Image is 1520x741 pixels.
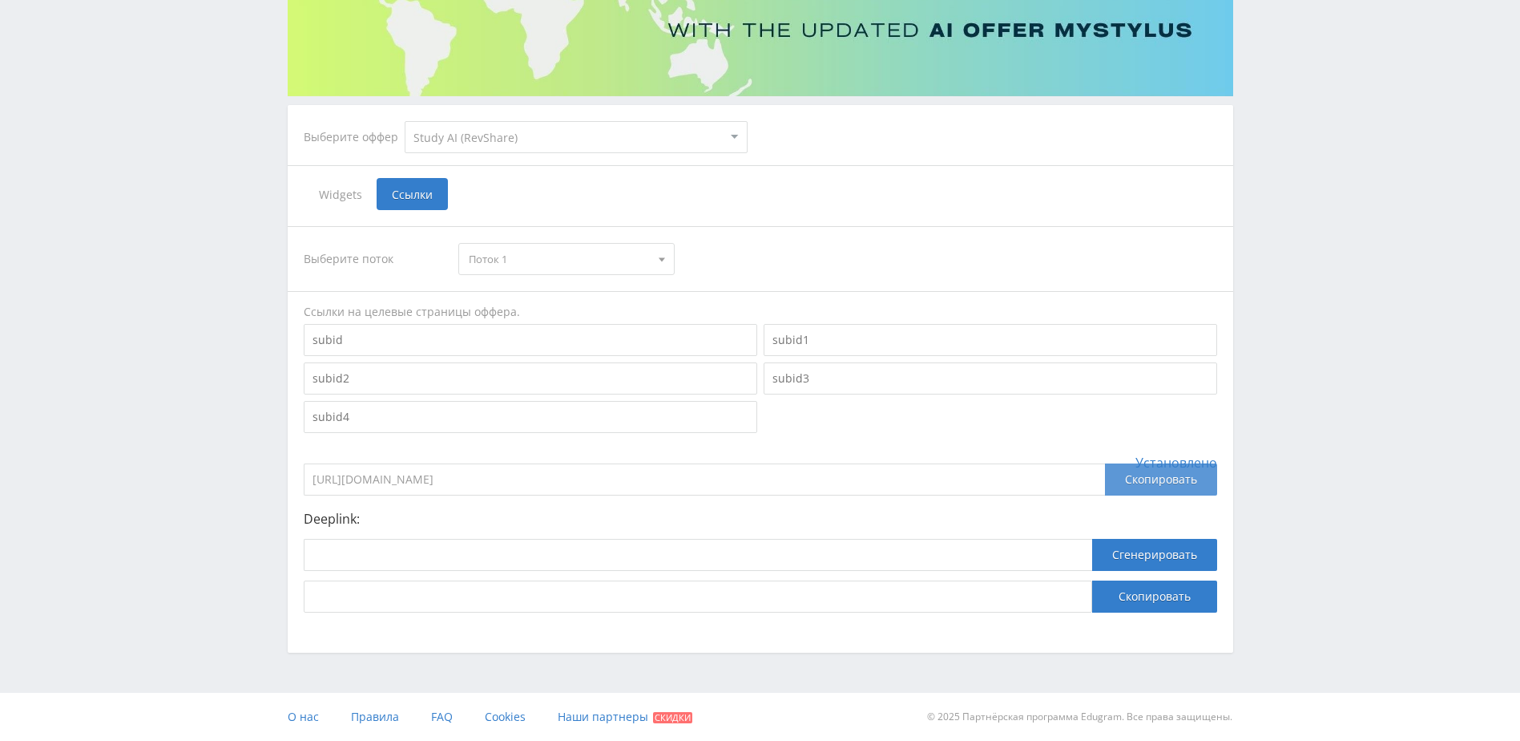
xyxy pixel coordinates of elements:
span: Установлено [1135,456,1217,470]
button: Сгенерировать [1092,539,1217,571]
span: Поток 1 [469,244,650,274]
input: subid4 [304,401,757,433]
div: Ссылки на целевые страницы оффера. [304,304,1217,320]
span: FAQ [431,709,453,724]
input: subid2 [304,362,757,395]
span: Ссылки [377,178,448,210]
p: Deeplink: [304,512,1217,526]
span: Widgets [304,178,377,210]
a: Наши партнеры Скидки [558,693,692,741]
span: Наши партнеры [558,709,648,724]
div: Выберите поток [304,243,443,275]
a: Cookies [485,693,526,741]
button: Скопировать [1092,581,1217,613]
a: Правила [351,693,399,741]
input: subid3 [764,362,1217,395]
span: О нас [288,709,319,724]
span: Правила [351,709,399,724]
div: Скопировать [1105,464,1217,496]
input: subid1 [764,324,1217,356]
a: О нас [288,693,319,741]
a: FAQ [431,693,453,741]
input: subid [304,324,757,356]
span: Скидки [653,712,692,723]
div: Выберите оффер [304,131,405,144]
div: © 2025 Партнёрская программа Edugram. Все права защищены. [768,693,1232,741]
span: Cookies [485,709,526,724]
